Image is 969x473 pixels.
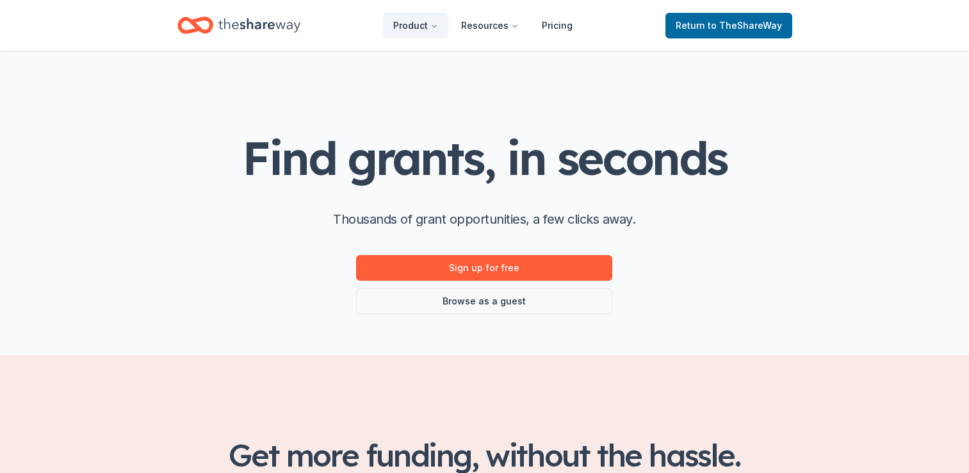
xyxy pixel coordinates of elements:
a: Browse as a guest [356,288,612,314]
a: Pricing [532,13,583,38]
p: Thousands of grant opportunities, a few clicks away. [333,209,635,229]
button: Product [383,13,448,38]
a: Home [177,10,300,40]
h1: Find grants, in seconds [242,133,726,183]
a: Returnto TheShareWay [665,13,792,38]
h2: Get more funding, without the hassle. [177,437,792,473]
span: to TheShareWay [708,20,782,31]
button: Resources [451,13,529,38]
a: Sign up for free [356,255,612,281]
nav: Main [383,10,583,40]
span: Return [676,18,782,33]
